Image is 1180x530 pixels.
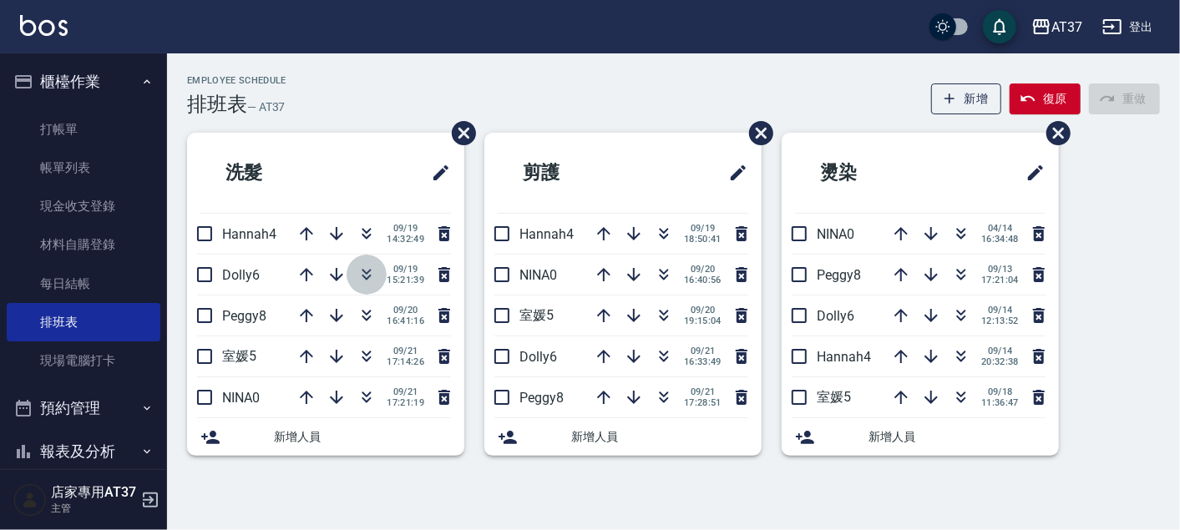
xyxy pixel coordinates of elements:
img: Logo [20,15,68,36]
a: 帳單列表 [7,149,160,187]
span: Dolly6 [222,267,260,283]
span: 16:41:16 [387,315,424,326]
h3: 排班表 [187,93,247,116]
span: 刪除班表 [439,109,479,158]
span: 14:32:49 [387,234,424,245]
span: Hannah4 [817,349,871,365]
span: 17:21:19 [387,397,424,408]
span: NINA0 [817,226,854,242]
span: 刪除班表 [737,109,776,158]
span: 12:13:52 [981,315,1019,326]
span: Dolly6 [817,308,854,324]
span: 刪除班表 [1034,109,1073,158]
span: 16:34:48 [981,234,1019,245]
div: 新增人員 [187,418,464,456]
button: 櫃檯作業 [7,60,160,103]
div: 新增人員 [782,418,1059,456]
a: 打帳單 [7,110,160,149]
span: 17:14:26 [387,356,424,367]
button: 新增 [931,83,1002,114]
a: 排班表 [7,303,160,341]
span: 新增人員 [274,428,451,446]
span: 18:50:41 [684,234,722,245]
h2: 剪護 [498,143,651,203]
div: AT37 [1051,17,1082,38]
span: 09/14 [981,305,1019,315]
span: 修改班表的標題 [1015,153,1046,193]
a: 現金收支登錄 [7,187,160,225]
span: Dolly6 [519,349,557,365]
h5: 店家專用AT37 [51,484,136,501]
span: 09/21 [684,386,722,397]
span: 新增人員 [869,428,1046,446]
span: 16:33:49 [684,356,722,367]
span: Peggy8 [817,267,861,283]
span: 20:32:38 [981,356,1019,367]
span: 09/21 [387,346,424,356]
span: 11:36:47 [981,397,1019,408]
button: 復原 [1010,83,1081,114]
span: 09/20 [387,305,424,315]
button: AT37 [1025,10,1089,44]
button: 報表及分析 [7,430,160,473]
p: 主管 [51,501,136,516]
span: 09/19 [387,223,424,234]
span: Peggy8 [519,390,564,406]
span: NINA0 [222,390,260,406]
span: 09/13 [981,264,1019,275]
a: 現場電腦打卡 [7,341,160,380]
span: 室媛5 [519,307,554,323]
span: 09/20 [684,305,722,315]
span: Peggy8 [222,308,266,324]
span: 新增人員 [571,428,748,446]
a: 每日結帳 [7,265,160,303]
span: Hannah4 [222,226,276,242]
span: 修改班表的標題 [718,153,748,193]
span: 17:28:51 [684,397,722,408]
h2: 燙染 [795,143,949,203]
span: 09/21 [387,386,424,397]
span: 16:40:56 [684,275,722,285]
div: 新增人員 [484,418,762,456]
span: 09/18 [981,386,1019,397]
h2: 洗髮 [200,143,354,203]
span: Hannah4 [519,226,574,242]
span: NINA0 [519,267,557,283]
h6: — AT37 [247,98,286,116]
a: 材料自購登錄 [7,225,160,264]
span: 19:15:04 [684,315,722,326]
button: 預約管理 [7,386,160,430]
span: 15:21:39 [387,275,424,285]
span: 09/14 [981,346,1019,356]
button: 登出 [1096,12,1160,43]
span: 04/14 [981,223,1019,234]
h2: Employee Schedule [187,75,286,86]
span: 09/20 [684,264,722,275]
span: 09/19 [387,264,424,275]
span: 09/19 [684,223,722,234]
span: 09/21 [684,346,722,356]
img: Person [13,483,47,517]
button: save [983,10,1016,43]
span: 17:21:04 [981,275,1019,285]
span: 室媛5 [222,348,256,364]
span: 室媛5 [817,389,851,405]
span: 修改班表的標題 [421,153,451,193]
